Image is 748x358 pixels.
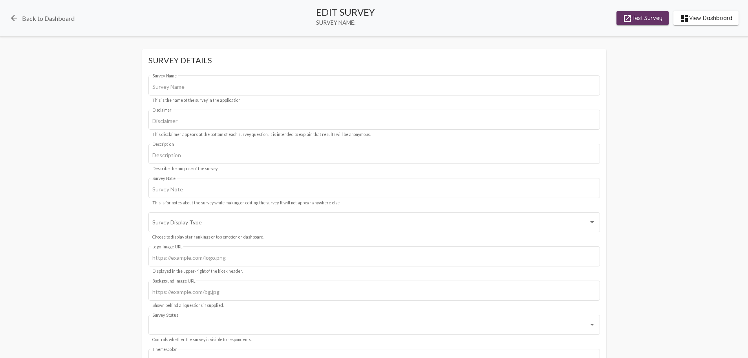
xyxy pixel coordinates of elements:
[148,55,600,69] mat-card-title: Survey Details
[623,11,662,25] span: Test Survey
[152,338,252,342] mat-hint: Controls whether the survey is visible to respondents.
[152,84,596,90] input: Survey Name
[316,6,375,18] div: Edit Survey
[152,289,596,295] input: https://example.com/bg.jpg
[152,167,218,171] mat-hint: Describe the purpose of the survey
[316,19,375,26] span: Survey Name:
[152,235,264,240] mat-hint: Choose to display star rankings or top emotion on dashboard.
[152,255,596,261] input: https://example.com/logo.png
[152,186,596,193] input: Survey Note
[152,269,243,274] mat-hint: Displayed in the upper-right of the kiosk header.
[680,14,689,23] mat-icon: dashboard
[152,152,596,158] input: Description
[9,13,19,23] mat-icon: arrow_back
[680,11,732,25] span: View Dashboard
[9,13,75,23] a: Back to Dashboard
[152,118,596,124] input: Disclaimer
[623,14,632,23] mat-icon: launch
[673,11,739,25] button: View Dashboard
[152,132,371,137] mat-hint: This disclaimer appears at the bottom of each survey question. It is intended to explain that res...
[152,201,340,206] mat-hint: This is for notes about the survey while making or editing the survey. It will not appear anywher...
[152,98,241,103] mat-hint: This is the name of the survey in the application
[616,11,669,25] button: Test Survey
[152,303,224,308] mat-hint: Shown behind all questions if supplied.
